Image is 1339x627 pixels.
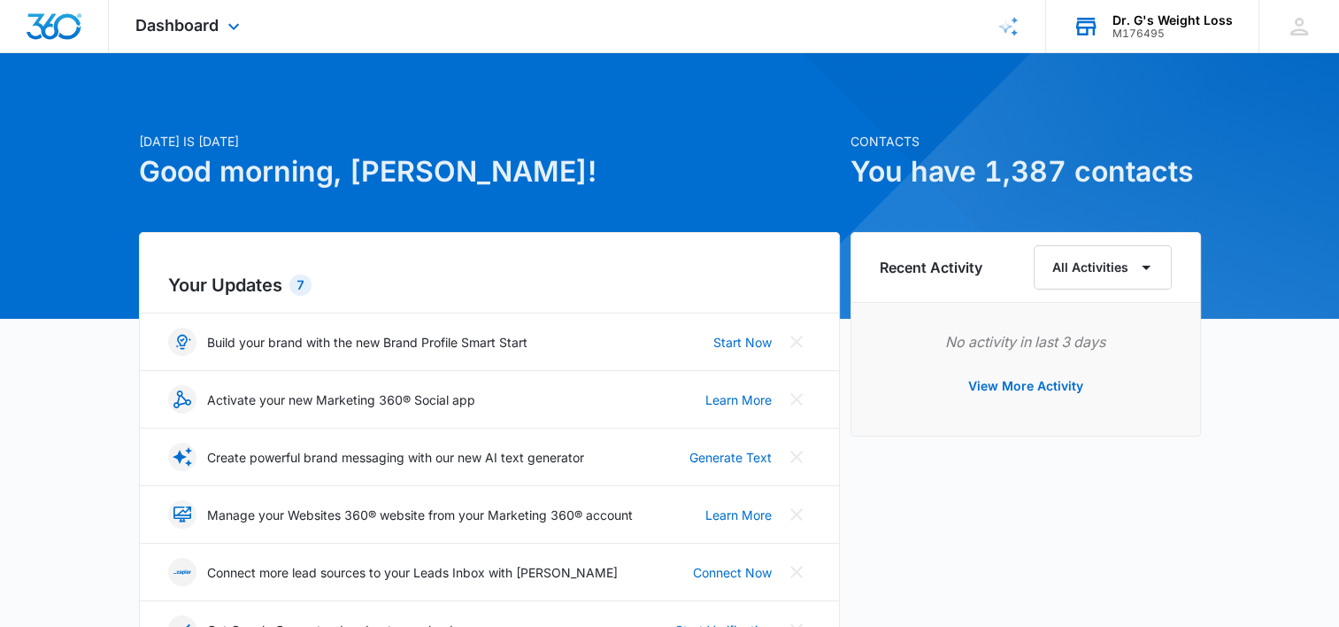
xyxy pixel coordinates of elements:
[1112,13,1233,27] div: account name
[705,391,772,409] a: Learn More
[713,333,772,352] a: Start Now
[139,132,840,151] p: [DATE] is [DATE]
[782,443,811,471] button: Close
[850,132,1201,151] p: Contacts
[782,385,811,414] button: Close
[782,328,811,356] button: Close
[289,275,312,296] div: 7
[207,391,475,409] p: Activate your new Marketing 360® Social app
[850,151,1201,193] h1: You have 1,387 contacts
[880,331,1172,352] p: No activity in last 3 days
[168,272,811,298] h2: Your Updates
[1034,245,1172,290] button: All Activities
[207,333,527,352] p: Build your brand with the new Brand Profile Smart Start
[705,506,772,524] a: Learn More
[689,448,772,467] a: Generate Text
[782,558,811,586] button: Close
[782,500,811,529] button: Close
[139,151,840,193] h1: Good morning, [PERSON_NAME]!
[693,563,772,582] a: Connect Now
[135,16,219,35] span: Dashboard
[207,506,633,524] p: Manage your Websites 360® website from your Marketing 360® account
[1112,27,1233,40] div: account id
[950,365,1101,407] button: View More Activity
[880,257,982,278] h6: Recent Activity
[207,563,618,582] p: Connect more lead sources to your Leads Inbox with [PERSON_NAME]
[207,448,584,467] p: Create powerful brand messaging with our new AI text generator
